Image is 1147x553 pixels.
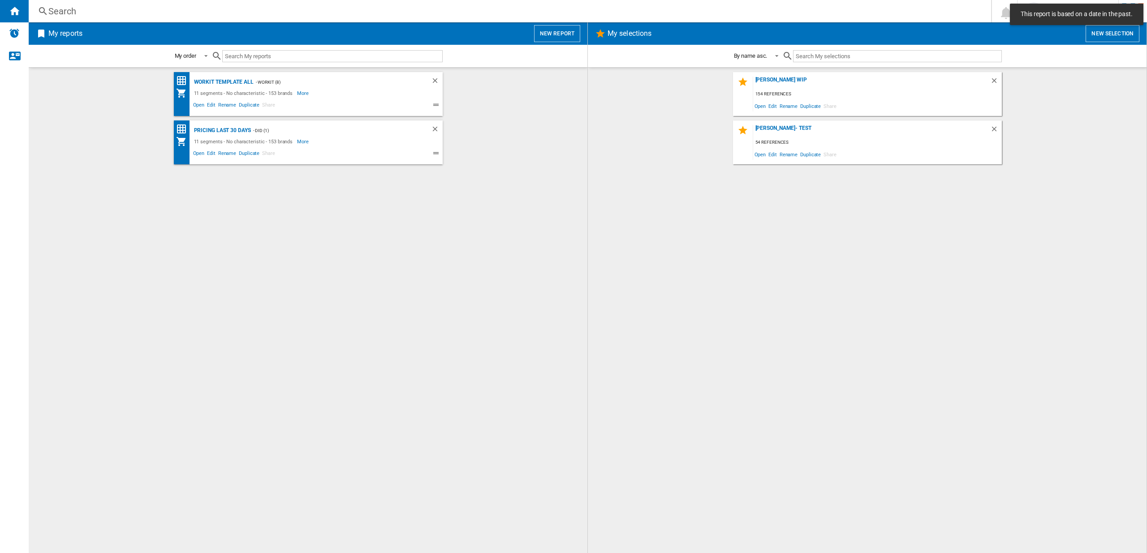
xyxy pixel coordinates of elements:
span: Share [822,100,838,112]
div: 11 segments - No characteristic - 153 brands [192,136,298,147]
div: My order [175,52,196,59]
img: alerts-logo.svg [9,28,20,39]
span: Rename [217,101,237,111]
div: Pricing Last 30 days [192,125,251,136]
h2: My reports [47,25,84,42]
div: [PERSON_NAME]- Test [753,125,990,137]
div: My Assortment [176,136,192,147]
span: Open [192,101,206,111]
span: Edit [206,149,217,160]
span: Open [753,100,768,112]
span: Share [822,148,838,160]
div: Delete [990,125,1002,137]
div: Delete [431,77,443,88]
span: Edit [767,100,778,112]
span: Duplicate [799,148,822,160]
input: Search My reports [222,50,443,62]
div: Delete [990,77,1002,89]
div: Price Matrix [176,75,192,86]
h2: My selections [606,25,653,42]
button: New report [534,25,580,42]
span: Share [261,149,276,160]
div: 11 segments - No characteristic - 153 brands [192,88,298,99]
div: By name asc. [734,52,768,59]
div: - DID (1) [251,125,413,136]
button: New selection [1086,25,1139,42]
span: Open [753,148,768,160]
div: 154 references [753,89,1002,100]
span: Edit [767,148,778,160]
div: 54 references [753,137,1002,148]
div: Search [48,5,968,17]
span: Open [192,149,206,160]
div: Workit Template All [192,77,254,88]
span: Duplicate [237,101,261,111]
span: More [297,136,310,147]
input: Search My selections [793,50,1001,62]
span: Rename [778,100,799,112]
span: Rename [778,148,799,160]
div: Price Matrix [176,124,192,135]
span: Edit [206,101,217,111]
div: [PERSON_NAME] WIP [753,77,990,89]
div: - Workit (8) [254,77,413,88]
span: Share [261,101,276,111]
span: Duplicate [237,149,261,160]
span: This report is based on a date in the past. [1018,10,1135,19]
div: Delete [431,125,443,136]
span: Rename [217,149,237,160]
div: My Assortment [176,88,192,99]
span: More [297,88,310,99]
span: Duplicate [799,100,822,112]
